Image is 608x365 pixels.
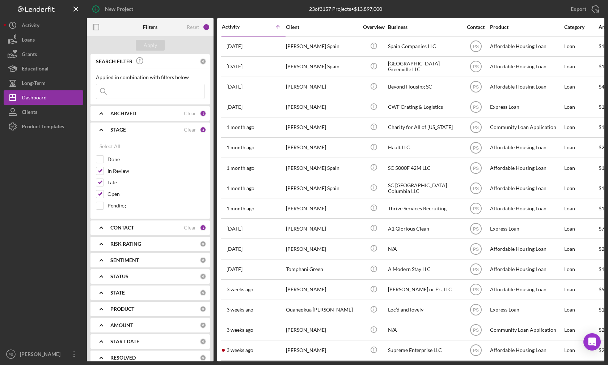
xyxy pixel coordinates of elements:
[286,260,358,279] div: Tomphani Green
[200,289,206,296] div: 0
[22,47,37,63] div: Grants
[564,280,598,299] div: Loan
[4,61,83,76] a: Educational
[87,2,140,16] button: New Project
[203,23,210,31] div: 5
[4,119,83,134] button: Product Templates
[564,219,598,238] div: Loan
[286,118,358,137] div: [PERSON_NAME]
[473,308,478,313] text: PS
[110,257,139,263] b: SENTIMENT
[490,158,562,177] div: Affordable Housing Loan
[110,274,128,279] b: STATUS
[227,206,254,211] time: 2025-07-25 19:31
[227,347,253,353] time: 2025-08-05 19:57
[286,158,358,177] div: [PERSON_NAME] Spain
[388,158,460,177] div: SC 5000F 42M LLC
[388,138,460,157] div: Hault LLC
[473,287,478,292] text: PS
[200,110,206,117] div: 1
[184,127,196,133] div: Clear
[200,257,206,263] div: 0
[286,98,358,117] div: [PERSON_NAME]
[22,33,35,49] div: Loans
[200,126,206,133] div: 3
[110,241,141,247] b: RISK RATING
[22,76,46,92] div: Long-Term
[490,57,562,76] div: Affordable Housing Loan
[110,339,139,344] b: START DATE
[110,306,134,312] b: PRODUCT
[388,300,460,319] div: Loc’d and lovely
[490,219,562,238] div: Express Loan
[388,260,460,279] div: A Modern Stay LLC
[388,239,460,258] div: N/A
[388,37,460,56] div: Spain Companies LLC
[564,239,598,258] div: Loan
[309,6,382,12] div: 23 of 3157 Projects • $13,897,000
[564,37,598,56] div: Loan
[286,300,358,319] div: Quaneqkua [PERSON_NAME]
[388,280,460,299] div: [PERSON_NAME] or E's, LLC
[490,199,562,218] div: Affordable Housing Loan
[222,24,254,30] div: Activity
[388,118,460,137] div: Charity for All of [US_STATE]
[227,43,242,49] time: 2025-06-02 04:34
[490,77,562,96] div: Affordable Housing Loan
[490,98,562,117] div: Express Loan
[388,321,460,340] div: N/A
[473,166,478,171] text: PS
[227,104,242,110] time: 2025-07-07 22:28
[473,85,478,90] text: PS
[564,158,598,177] div: Loan
[286,24,358,30] div: Client
[490,24,562,30] div: Product
[564,199,598,218] div: Loan
[4,47,83,61] button: Grants
[388,219,460,238] div: A1 Glorious Clean
[563,2,604,16] button: Export
[22,18,39,34] div: Activity
[110,322,133,328] b: AMOUNT
[136,40,165,51] button: Apply
[583,333,601,351] div: Open Intercom Messenger
[286,138,358,157] div: [PERSON_NAME]
[490,260,562,279] div: Affordable Housing Loan
[564,321,598,340] div: Loan
[473,267,478,272] text: PS
[564,341,598,360] div: Loan
[22,105,37,121] div: Clients
[571,2,586,16] div: Export
[388,199,460,218] div: Thrive Services Recruiting
[286,219,358,238] div: [PERSON_NAME]
[107,156,204,163] label: Done
[564,179,598,198] div: Loan
[4,90,83,105] button: Dashboard
[388,179,460,198] div: SC [GEOGRAPHIC_DATA] Columbia LLC
[473,145,478,150] text: PS
[107,202,204,209] label: Pending
[490,321,562,340] div: Community Loan Application
[564,57,598,76] div: Loan
[473,328,478,333] text: PS
[9,352,13,356] text: PS
[227,307,253,313] time: 2025-08-04 22:16
[227,124,254,130] time: 2025-07-14 16:00
[227,145,254,150] time: 2025-07-16 19:54
[286,199,358,218] div: [PERSON_NAME]
[4,105,83,119] button: Clients
[200,355,206,361] div: 0
[110,225,134,231] b: CONTACT
[227,165,254,171] time: 2025-07-18 06:05
[490,239,562,258] div: Affordable Housing Loan
[107,167,204,175] label: In Review
[473,64,478,69] text: PS
[4,76,83,90] button: Long-Term
[184,225,196,231] div: Clear
[200,241,206,247] div: 0
[227,266,242,272] time: 2025-07-31 12:08
[200,338,206,345] div: 0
